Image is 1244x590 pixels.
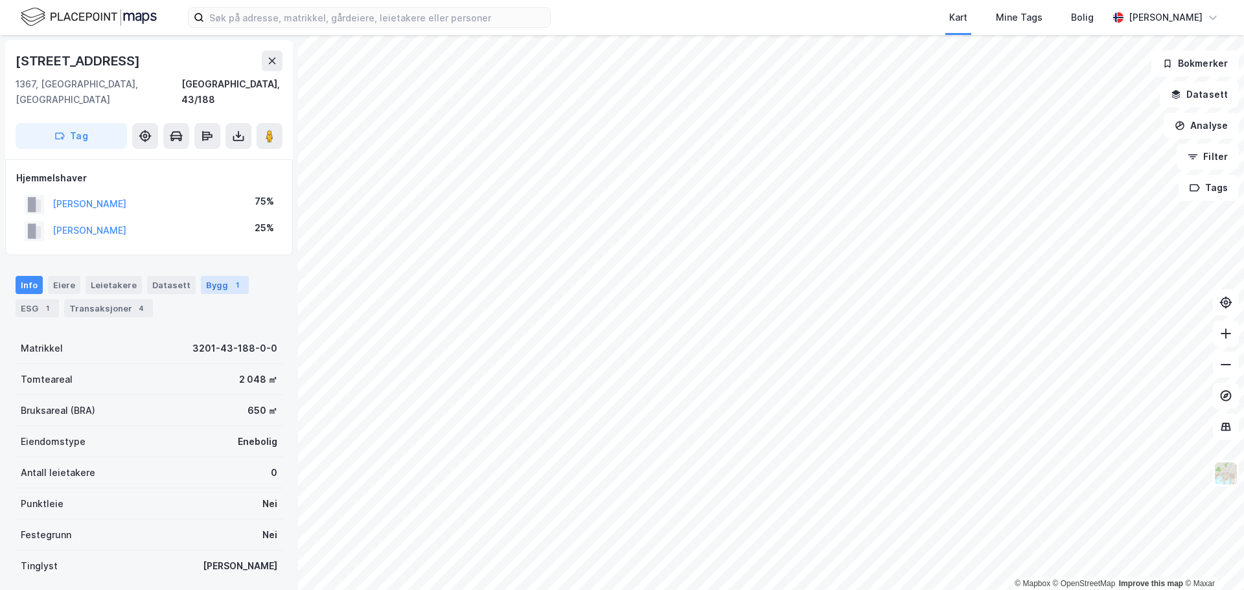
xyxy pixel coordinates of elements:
[239,372,277,387] div: 2 048 ㎡
[996,10,1042,25] div: Mine Tags
[231,278,244,291] div: 1
[21,6,157,28] img: logo.f888ab2527a4732fd821a326f86c7f29.svg
[248,403,277,418] div: 650 ㎡
[1053,579,1116,588] a: OpenStreetMap
[949,10,967,25] div: Kart
[1160,82,1239,108] button: Datasett
[204,8,550,27] input: Søk på adresse, matrikkel, gårdeiere, leietakere eller personer
[262,527,277,543] div: Nei
[1119,579,1183,588] a: Improve this map
[255,194,274,209] div: 75%
[64,299,153,317] div: Transaksjoner
[21,558,58,574] div: Tinglyst
[21,496,63,512] div: Punktleie
[255,220,274,236] div: 25%
[16,299,59,317] div: ESG
[1214,461,1238,486] img: Z
[1129,10,1203,25] div: [PERSON_NAME]
[135,302,148,315] div: 4
[203,558,277,574] div: [PERSON_NAME]
[201,276,249,294] div: Bygg
[21,465,95,481] div: Antall leietakere
[21,341,63,356] div: Matrikkel
[21,527,71,543] div: Festegrunn
[16,123,127,149] button: Tag
[16,51,143,71] div: [STREET_ADDRESS]
[48,276,80,294] div: Eiere
[181,76,282,108] div: [GEOGRAPHIC_DATA], 43/188
[238,434,277,449] div: Enebolig
[262,496,277,512] div: Nei
[1179,175,1239,201] button: Tags
[1151,51,1239,76] button: Bokmerker
[1164,113,1239,139] button: Analyse
[16,276,43,294] div: Info
[21,372,73,387] div: Tomteareal
[271,465,277,481] div: 0
[16,170,282,186] div: Hjemmelshaver
[41,302,54,315] div: 1
[147,276,196,294] div: Datasett
[21,403,95,418] div: Bruksareal (BRA)
[21,434,86,449] div: Eiendomstype
[1177,144,1239,170] button: Filter
[16,76,181,108] div: 1367, [GEOGRAPHIC_DATA], [GEOGRAPHIC_DATA]
[1015,579,1050,588] a: Mapbox
[1179,528,1244,590] iframe: Chat Widget
[86,276,142,294] div: Leietakere
[1071,10,1094,25] div: Bolig
[192,341,277,356] div: 3201-43-188-0-0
